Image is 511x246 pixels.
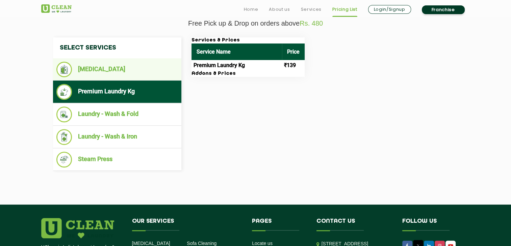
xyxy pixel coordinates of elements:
[56,152,178,167] li: Steam Press
[402,218,462,231] h4: Follow us
[269,5,290,13] a: About us
[56,84,72,100] img: Premium Laundry Kg
[244,5,258,13] a: Home
[316,218,392,231] h4: Contact us
[191,43,282,60] th: Service Name
[300,20,323,27] span: Rs. 480
[301,5,321,13] a: Services
[56,129,178,145] li: Laundry - Wash & Iron
[252,241,273,246] a: Locate us
[41,4,72,13] img: UClean Laundry and Dry Cleaning
[53,37,181,58] h4: Select Services
[187,241,216,246] a: Sofa Cleaning
[191,71,305,77] h3: Addons & Prices
[56,152,72,167] img: Steam Press
[332,5,357,13] a: Pricing List
[56,129,72,145] img: Laundry - Wash & Iron
[41,218,114,238] img: logo.png
[41,20,470,27] p: Free Pick up & Drop on orders above
[252,218,306,231] h4: Pages
[132,218,242,231] h4: Our Services
[56,106,72,122] img: Laundry - Wash & Fold
[191,37,305,43] h3: Services & Prices
[282,60,305,71] td: ₹139
[422,5,465,14] a: Franchise
[56,62,178,77] li: [MEDICAL_DATA]
[56,106,178,122] li: Laundry - Wash & Fold
[368,5,411,14] a: Login/Signup
[56,84,178,100] li: Premium Laundry Kg
[191,60,282,71] td: Premium Laundry Kg
[56,62,72,77] img: Dry Cleaning
[282,43,305,60] th: Price
[132,241,170,246] a: [MEDICAL_DATA]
